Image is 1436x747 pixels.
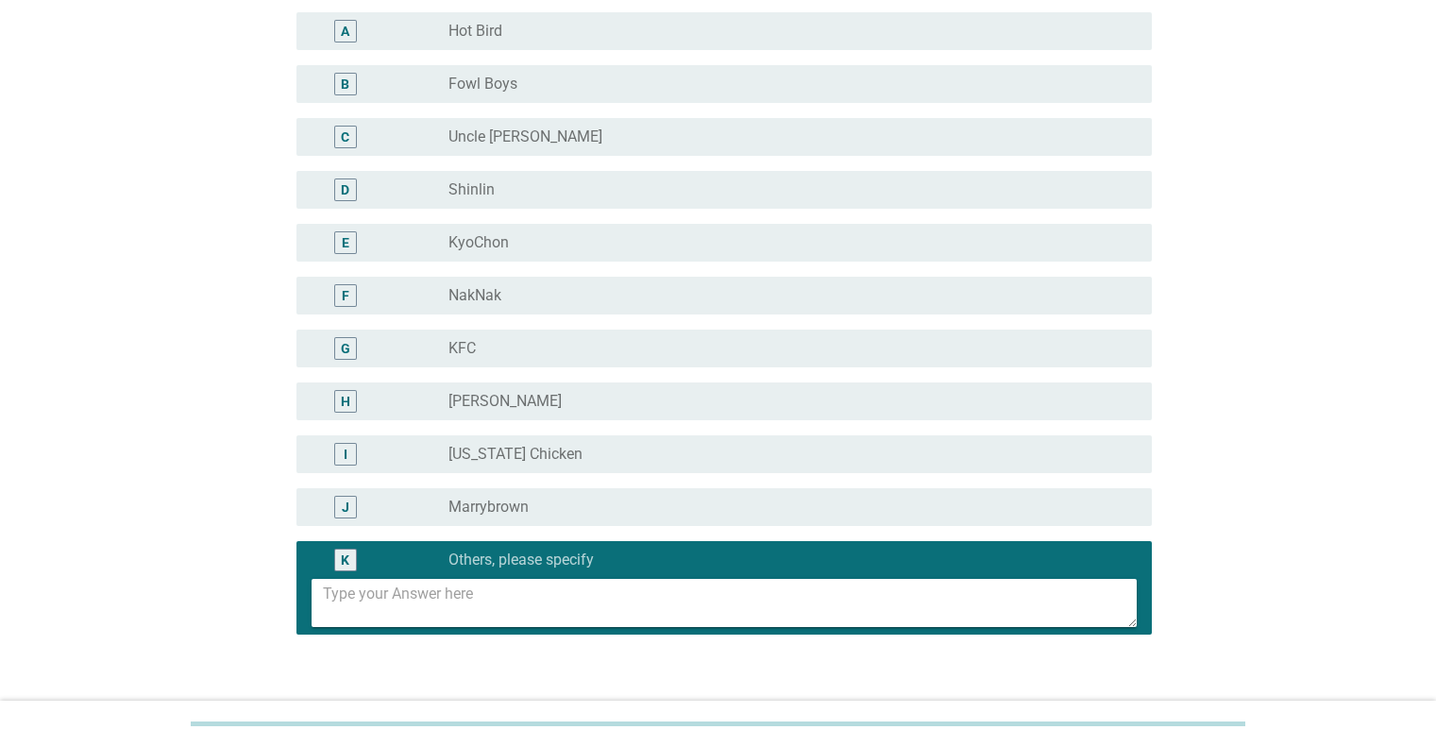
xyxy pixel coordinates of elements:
[448,286,501,305] label: NakNak
[341,21,349,41] div: A
[448,392,562,411] label: [PERSON_NAME]
[448,75,517,93] label: Fowl Boys
[341,338,350,358] div: G
[341,550,349,569] div: K
[342,497,349,517] div: J
[448,233,509,252] label: KyoChon
[344,444,347,464] div: I
[448,445,583,464] label: [US_STATE] Chicken
[342,285,349,305] div: F
[341,127,349,146] div: C
[448,180,495,199] label: Shinlin
[342,232,349,252] div: E
[448,498,529,517] label: Marrybrown
[448,22,502,41] label: Hot Bird
[341,391,350,411] div: H
[341,74,349,93] div: B
[341,179,349,199] div: D
[448,551,594,569] label: Others, please specify
[448,127,602,146] label: Uncle [PERSON_NAME]
[448,339,476,358] label: KFC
